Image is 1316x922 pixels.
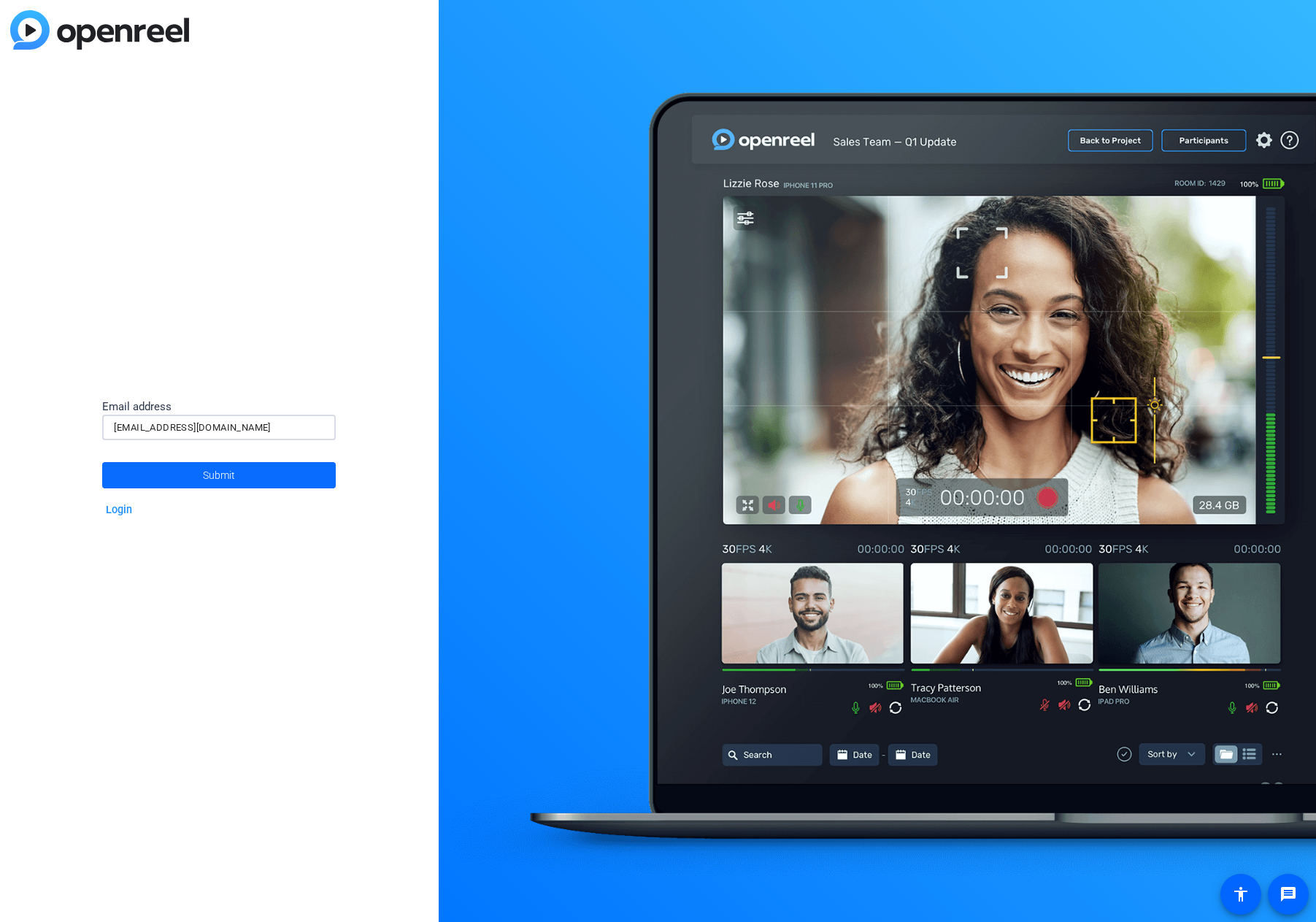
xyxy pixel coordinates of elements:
a: Login [106,504,132,516]
input: Email address [114,419,324,437]
span: Submit [203,457,235,493]
img: blue-gradient.svg [10,10,189,50]
mat-icon: accessibility [1232,885,1250,903]
span: Email address [102,400,172,413]
button: Submit [102,462,336,488]
mat-icon: message [1280,885,1297,903]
